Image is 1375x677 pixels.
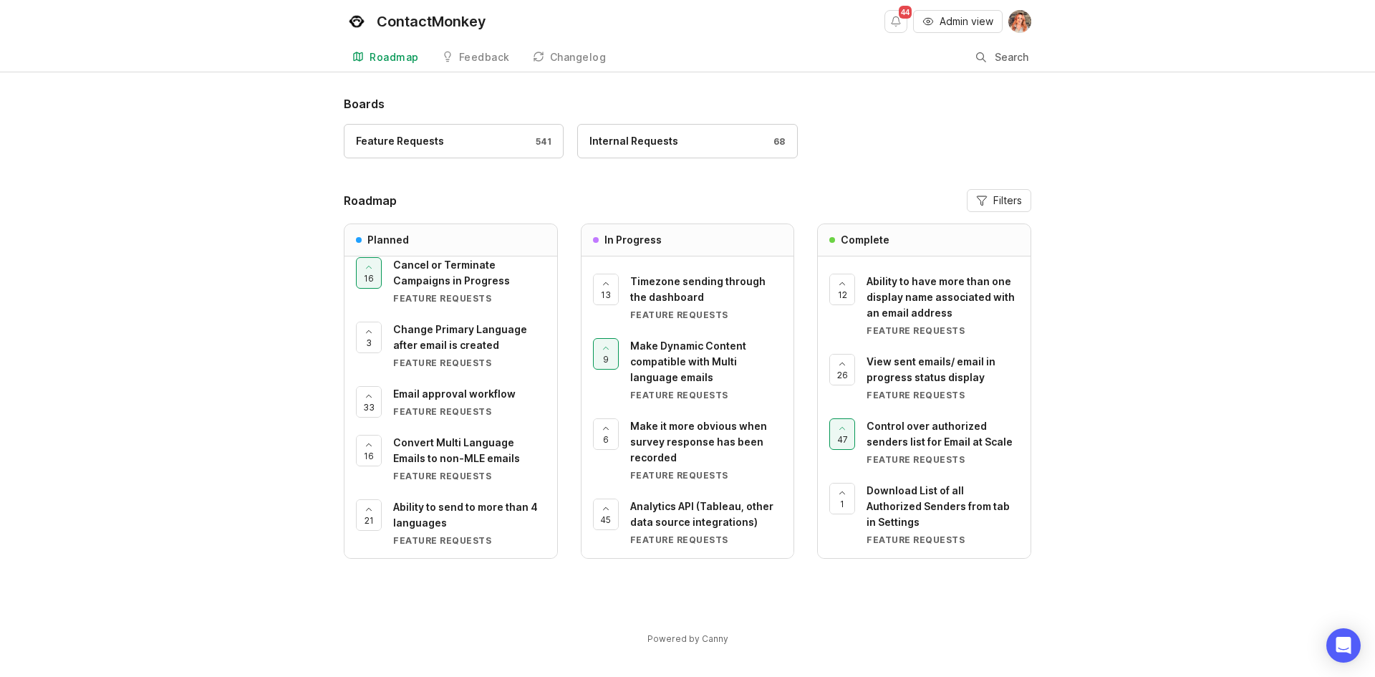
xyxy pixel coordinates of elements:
[356,435,382,466] button: 16
[867,275,1015,319] span: Ability to have more than one display name associated with an email address
[603,353,609,365] span: 9
[593,338,619,370] button: 9
[593,499,619,530] button: 45
[577,124,797,158] a: Internal Requests68
[344,43,428,72] a: Roadmap
[829,483,855,514] button: 1
[867,355,995,383] span: View sent emails/ email in progress status display
[529,135,552,148] div: 541
[393,499,546,547] a: Ability to send to more than 4 languagesFeature Requests
[370,52,419,62] div: Roadmap
[867,354,1019,401] a: View sent emails/ email in progress status displayFeature Requests
[393,470,546,482] div: Feature Requests
[344,9,370,34] img: ContactMonkey logo
[356,322,382,353] button: 3
[867,484,1010,528] span: Download List of all Authorized Senders from tab in Settings
[364,450,374,462] span: 16
[630,469,783,481] div: Feature Requests
[393,436,520,464] span: Convert Multi Language Emails to non-MLE emails
[550,52,607,62] div: Changelog
[344,192,397,209] h2: Roadmap
[1008,10,1031,33] img: Bronwen W
[393,501,538,529] span: Ability to send to more than 4 languages
[393,357,546,369] div: Feature Requests
[393,534,546,547] div: Feature Requests
[377,14,486,29] div: ContactMonkey
[593,274,619,305] button: 13
[630,338,783,401] a: Make Dynamic Content compatible with Multi language emailsFeature Requests
[393,405,546,418] div: Feature Requests
[630,420,767,464] span: Make it more obvious when survey response has been recorded
[393,322,546,369] a: Change Primary Language after email is createdFeature Requests
[604,233,662,247] h3: In Progress
[356,133,444,149] div: Feature Requests
[600,514,611,526] span: 45
[837,433,848,446] span: 47
[630,309,783,321] div: Feature Requests
[867,325,1019,337] div: Feature Requests
[367,233,409,247] h3: Planned
[766,135,786,148] div: 68
[940,14,993,29] span: Admin view
[630,389,783,401] div: Feature Requests
[1326,628,1361,663] div: Open Intercom Messenger
[630,500,773,528] span: Analytics API (Tableau, other data source integrations)
[645,630,730,647] a: Powered by Canny
[913,10,1003,33] button: Admin view
[829,418,855,450] button: 47
[829,274,855,305] button: 12
[867,483,1019,546] a: Download List of all Authorized Senders from tab in SettingsFeature Requests
[393,386,546,418] a: Email approval workflowFeature Requests
[867,420,1013,448] span: Control over authorized senders list for Email at Scale
[967,189,1031,212] button: Filters
[593,418,619,450] button: 6
[840,498,844,510] span: 1
[603,433,609,446] span: 6
[867,418,1019,466] a: Control over authorized senders list for Email at ScaleFeature Requests
[993,193,1022,208] span: Filters
[899,6,912,19] span: 44
[433,43,518,72] a: Feedback
[867,389,1019,401] div: Feature Requests
[356,499,382,531] button: 21
[601,289,611,301] span: 13
[393,323,527,351] span: Change Primary Language after email is created
[344,95,1031,112] h1: Boards
[459,52,510,62] div: Feedback
[393,435,546,482] a: Convert Multi Language Emails to non-MLE emailsFeature Requests
[393,292,546,304] div: Feature Requests
[630,275,766,303] span: Timezone sending through the dashboard
[867,534,1019,546] div: Feature Requests
[344,124,564,158] a: Feature Requests541
[356,386,382,418] button: 33
[356,257,382,289] button: 16
[524,43,615,72] a: Changelog
[837,369,848,381] span: 26
[589,133,678,149] div: Internal Requests
[393,259,510,287] span: Cancel or Terminate Campaigns in Progress
[393,257,546,304] a: Cancel or Terminate Campaigns in ProgressFeature Requests
[884,10,907,33] button: Notifications
[867,274,1019,337] a: Ability to have more than one display name associated with an email addressFeature Requests
[838,289,847,301] span: 12
[630,418,783,481] a: Make it more obvious when survey response has been recordedFeature Requests
[829,354,855,385] button: 26
[841,233,889,247] h3: Complete
[363,401,375,413] span: 33
[630,499,783,546] a: Analytics API (Tableau, other data source integrations)Feature Requests
[630,534,783,546] div: Feature Requests
[630,274,783,321] a: Timezone sending through the dashboardFeature Requests
[366,337,372,349] span: 3
[364,272,374,284] span: 16
[393,388,516,400] span: Email approval workflow
[630,340,746,383] span: Make Dynamic Content compatible with Multi language emails
[867,453,1019,466] div: Feature Requests
[365,514,374,527] span: 21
